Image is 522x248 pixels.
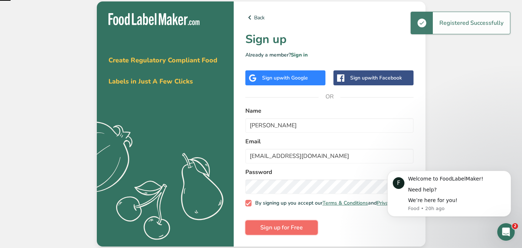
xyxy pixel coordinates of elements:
button: Sign up for Free [245,220,318,235]
img: Food Label Maker [108,13,199,25]
input: email@example.com [245,149,414,163]
label: Name [245,106,414,115]
span: OR [319,86,340,108]
iframe: Intercom live chat [497,223,515,241]
a: Back [245,13,414,22]
a: Sign in [291,51,308,58]
input: John Doe [245,118,414,133]
span: with Google [280,74,308,81]
div: Sign up [350,74,402,82]
div: Registered Successfully [433,12,510,34]
div: Sign up [262,74,308,82]
span: 2 [512,223,518,229]
label: Password [245,168,414,177]
h1: Sign up [245,31,414,48]
span: Sign up for Free [260,223,303,232]
label: Email [245,137,414,146]
span: By signing up you accept our and [252,200,409,206]
span: with Facebook [368,74,402,81]
span: Create Regulatory Compliant Food Labels in Just A Few Clicks [108,56,217,86]
a: Terms & Conditions [323,199,368,206]
p: Already a member? [245,51,414,59]
iframe: Intercom notifications message [376,160,522,228]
